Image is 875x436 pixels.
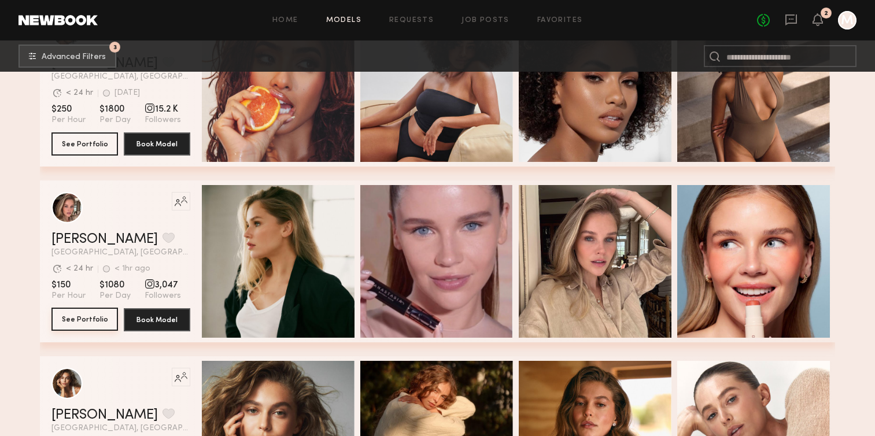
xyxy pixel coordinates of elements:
[99,115,131,125] span: Per Day
[51,291,86,301] span: Per Hour
[66,89,93,97] div: < 24 hr
[51,115,86,125] span: Per Hour
[99,291,131,301] span: Per Day
[124,308,190,331] button: Book Model
[838,11,856,29] a: M
[19,45,116,68] button: 3Advanced Filters
[145,291,181,301] span: Followers
[824,10,828,17] div: 2
[51,104,86,115] span: $250
[51,408,158,422] a: [PERSON_NAME]
[51,73,190,81] span: [GEOGRAPHIC_DATA], [GEOGRAPHIC_DATA]
[124,132,190,156] button: Book Model
[537,17,583,24] a: Favorites
[389,17,434,24] a: Requests
[462,17,510,24] a: Job Posts
[145,279,181,291] span: 3,047
[326,17,361,24] a: Models
[51,308,118,331] button: See Portfolio
[145,104,181,115] span: 15.2 K
[42,53,106,61] span: Advanced Filters
[99,104,131,115] span: $1800
[66,265,93,273] div: < 24 hr
[51,232,158,246] a: [PERSON_NAME]
[51,279,86,291] span: $150
[51,424,190,433] span: [GEOGRAPHIC_DATA], [GEOGRAPHIC_DATA]
[51,132,118,156] button: See Portfolio
[272,17,298,24] a: Home
[145,115,181,125] span: Followers
[51,249,190,257] span: [GEOGRAPHIC_DATA], [GEOGRAPHIC_DATA]
[115,265,150,273] div: < 1hr ago
[113,45,117,50] span: 3
[115,89,140,97] div: [DATE]
[99,279,131,291] span: $1080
